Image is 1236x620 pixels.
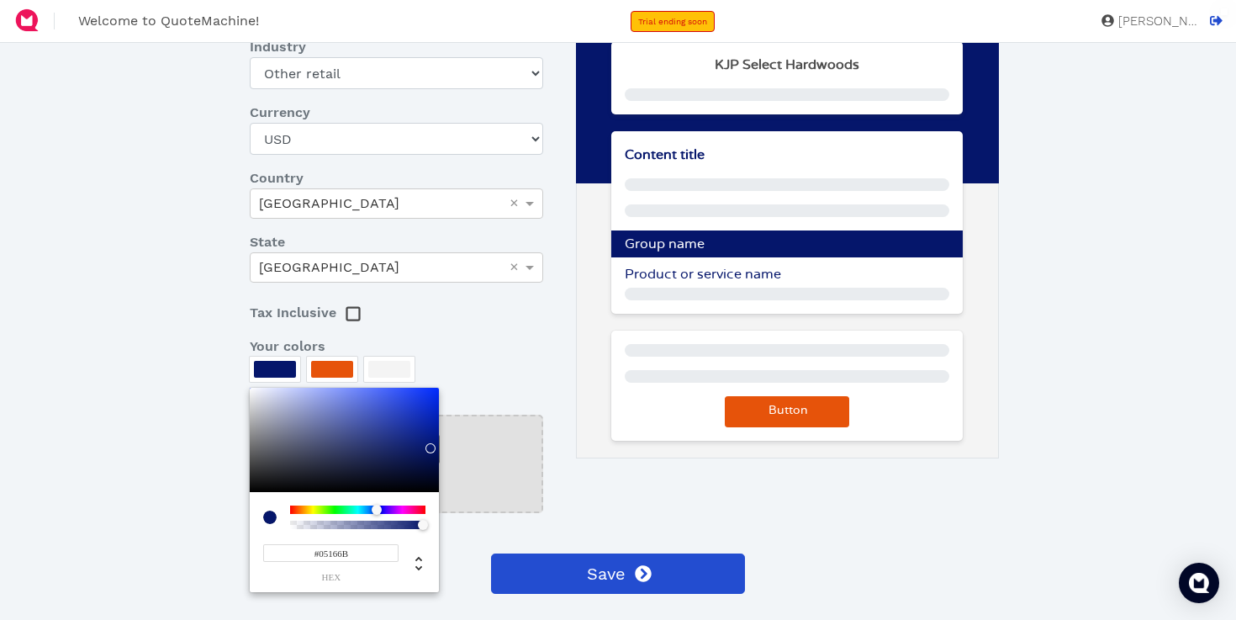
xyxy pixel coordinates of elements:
[259,259,399,275] span: [GEOGRAPHIC_DATA]
[631,11,715,32] a: Trial ending soon
[507,189,521,218] span: Clear value
[13,7,40,34] img: QuoteM_icon_flat.png
[507,253,521,282] span: Clear value
[263,573,399,582] span: hex
[78,13,259,29] span: Welcome to QuoteMachine!
[1114,15,1198,28] span: [PERSON_NAME]
[638,17,707,26] span: Trial ending soon
[1179,563,1219,603] div: Open Intercom Messenger
[510,259,519,274] span: ×
[259,195,399,211] span: [GEOGRAPHIC_DATA]
[510,195,519,210] span: ×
